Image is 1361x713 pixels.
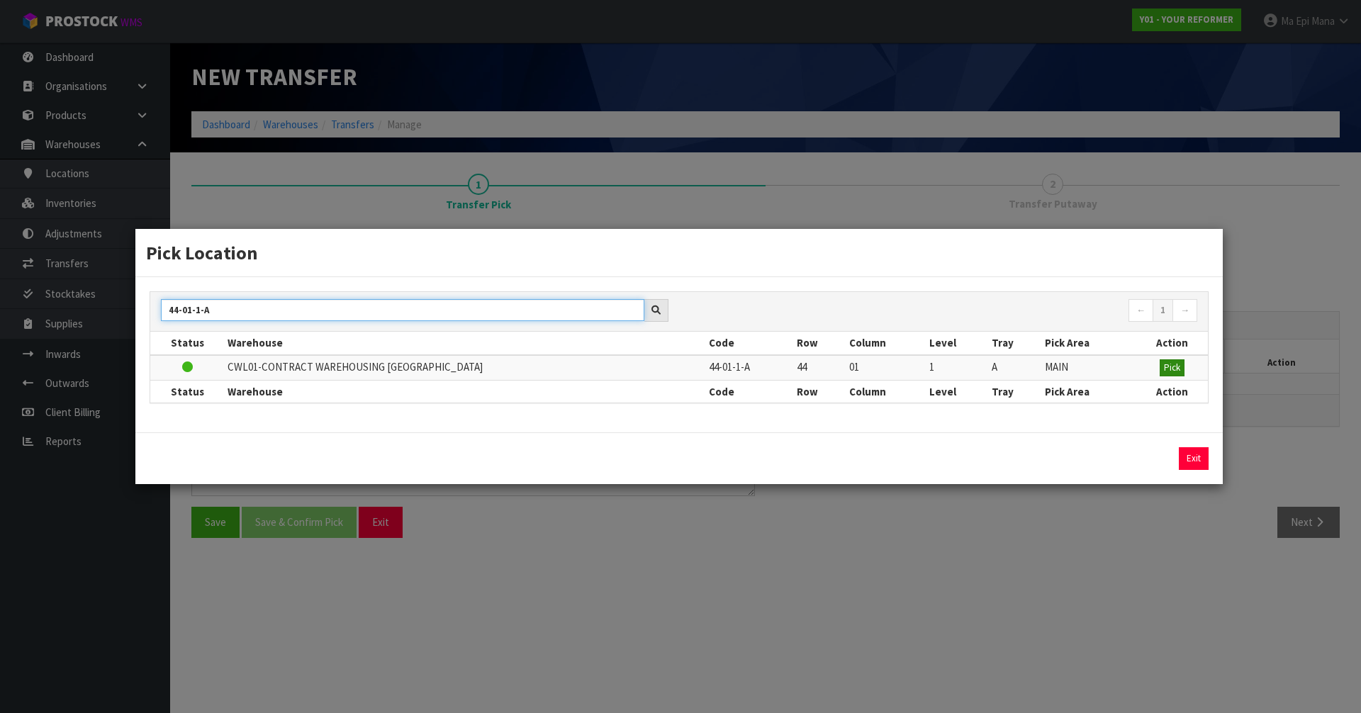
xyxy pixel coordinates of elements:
[988,355,1041,381] td: A
[846,332,926,354] th: Column
[705,355,794,381] td: 44-01-1-A
[846,380,926,403] th: Column
[793,332,845,354] th: Row
[1041,355,1136,381] td: MAIN
[224,332,705,354] th: Warehouse
[150,380,224,403] th: Status
[690,299,1197,324] nav: Page navigation
[793,355,845,381] td: 44
[793,380,845,403] th: Row
[224,355,705,381] td: CWL01-CONTRACT WAREHOUSING [GEOGRAPHIC_DATA]
[1164,361,1180,374] span: Pick
[1179,447,1209,470] button: Exit
[150,332,224,354] th: Status
[161,299,644,321] input: Search locations
[1136,380,1208,403] th: Action
[1041,332,1136,354] th: Pick Area
[988,332,1041,354] th: Tray
[1172,299,1197,322] a: →
[1160,359,1184,376] button: Pick
[926,380,988,403] th: Level
[1128,299,1153,322] a: ←
[1041,380,1136,403] th: Pick Area
[224,380,705,403] th: Warehouse
[146,240,1212,266] h3: Pick Location
[926,332,988,354] th: Level
[926,355,988,381] td: 1
[1153,299,1173,322] a: 1
[1136,332,1208,354] th: Action
[705,332,794,354] th: Code
[846,355,926,381] td: 01
[988,380,1041,403] th: Tray
[705,380,794,403] th: Code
